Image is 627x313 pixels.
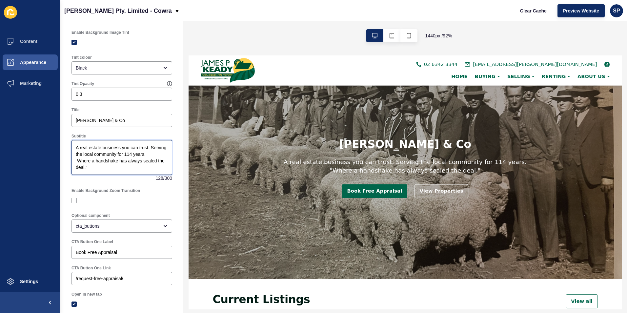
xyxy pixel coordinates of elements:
span: BUYING [312,20,334,26]
span: 128 [155,175,163,181]
a: facebook [453,7,459,13]
a: [EMAIL_ADDRESS][PERSON_NAME][DOMAIN_NAME] [301,7,445,13]
span: 300 [165,175,172,181]
label: Tint colour [71,55,92,60]
div: open menu [71,219,172,233]
label: Subtitle [71,134,86,139]
label: CTA Button One Link [71,265,111,271]
p: [PERSON_NAME] Pty. Limited - Cowra [64,3,172,19]
span: [EMAIL_ADDRESS][PERSON_NAME][DOMAIN_NAME] [310,6,445,14]
label: Open in new tab [71,292,102,297]
div: ABOUT US [420,20,459,26]
span: ABOUT US [424,20,454,26]
a: View all [411,261,446,276]
span: / [163,175,165,181]
span: 02 6342 3344 [256,6,293,14]
label: Enable Background Image Tint [71,30,129,35]
span: 1440 px / 92 % [425,32,452,39]
a: Book Free Appraisal [167,140,238,156]
label: CTA Button One Label [71,239,113,244]
button: Preview Website [557,4,605,17]
a: logo [13,2,72,31]
span: Clear Cache [520,8,547,14]
div: SELLING [343,20,381,26]
label: Enable Background Zoom Transition [71,188,140,193]
label: Tint Opacity [71,81,94,86]
h1: [PERSON_NAME] & Co [164,90,308,104]
div: BUYING [308,20,343,26]
h2: A real estate business you can trust. Serving the local community for 114 years. "Where a handsha... [99,112,373,130]
span: SP [613,8,620,14]
span: RENTING [385,20,411,26]
span: Preview Website [563,8,599,14]
label: Optional component [71,213,110,218]
div: open menu [71,61,172,74]
textarea: A real estate business you can trust. Serving the local community for 114 years. Where a handshak... [72,141,171,174]
span: SELLING [347,20,372,26]
button: Clear Cache [515,4,552,17]
a: HOME [282,20,308,26]
div: RENTING [381,20,420,26]
a: 02 6342 3344 [248,7,293,13]
h2: Current Listings [26,260,132,273]
label: Title [71,107,79,113]
a: View Properties [246,140,305,156]
img: logo [13,3,72,30]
